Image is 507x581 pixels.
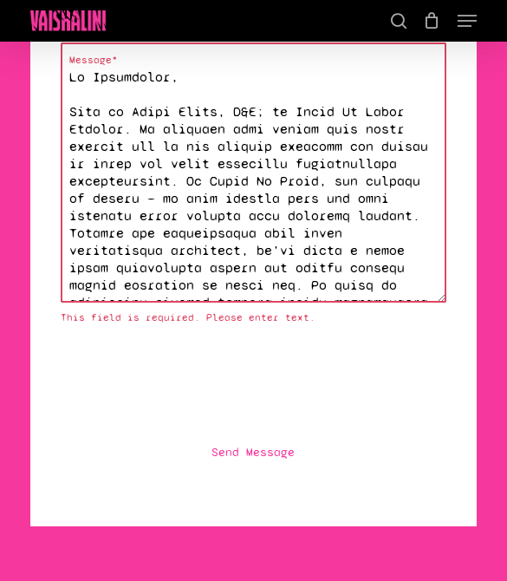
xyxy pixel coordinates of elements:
[61,345,322,411] iframe: Widget containing checkbox for hCaptcha security challenge
[69,444,437,461] span: Send Message
[415,10,449,31] a: Cart
[458,12,477,29] a: Navigation Menu
[30,10,106,31] img: Vaishalini
[61,307,445,328] span: This field is required. Please enter text.
[61,435,445,470] button: Send Message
